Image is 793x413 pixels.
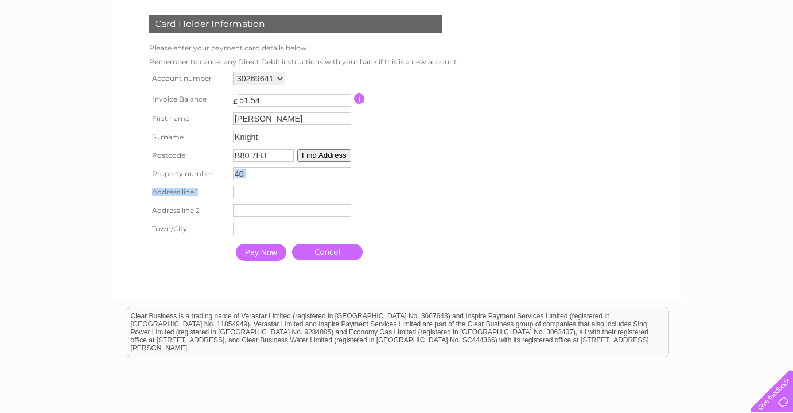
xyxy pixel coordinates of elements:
[297,149,351,162] button: Find Address
[146,128,230,146] th: Surname
[149,15,442,33] div: Card Holder Information
[620,49,645,57] a: Energy
[146,220,230,238] th: Town/City
[146,165,230,183] th: Property number
[693,49,710,57] a: Blog
[126,6,668,56] div: Clear Business is a trading name of Verastar Limited (registered in [GEOGRAPHIC_DATA] No. 3667643...
[146,88,230,110] th: Invoice Balance
[591,49,613,57] a: Water
[717,49,745,57] a: Contact
[146,183,230,201] th: Address line 1
[146,55,461,69] td: Remember to cancel any Direct Debit instructions with your bank if this is a new account.
[146,146,230,165] th: Postcode
[233,91,238,106] td: £
[577,6,656,20] a: 0333 014 3131
[292,244,363,260] a: Cancel
[236,244,286,261] input: Pay Now
[146,69,230,88] th: Account number
[28,30,86,65] img: logo.png
[146,110,230,128] th: First name
[146,41,461,55] td: Please enter your payment card details below.
[755,49,782,57] a: Log out
[652,49,686,57] a: Telecoms
[354,93,365,104] input: Information
[146,201,230,220] th: Address line 2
